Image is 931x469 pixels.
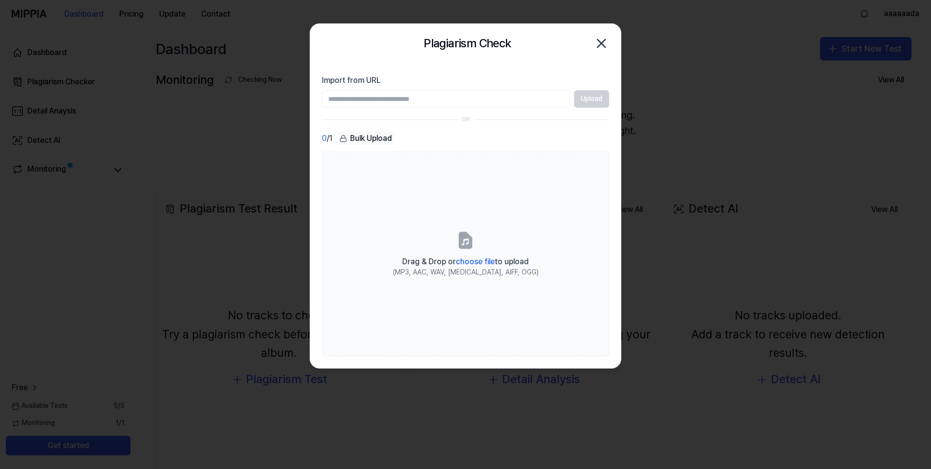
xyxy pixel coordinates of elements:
[322,75,609,86] label: Import from URL
[336,132,395,145] div: Bulk Upload
[424,34,511,53] h2: Plagiarism Check
[393,268,539,277] div: (MP3, AAC, WAV, [MEDICAL_DATA], AIFF, OGG)
[462,116,470,124] div: OR
[336,132,395,146] button: Bulk Upload
[402,257,529,266] span: Drag & Drop or to upload
[322,132,333,146] div: / 1
[456,257,495,266] span: choose file
[322,133,327,144] span: 0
